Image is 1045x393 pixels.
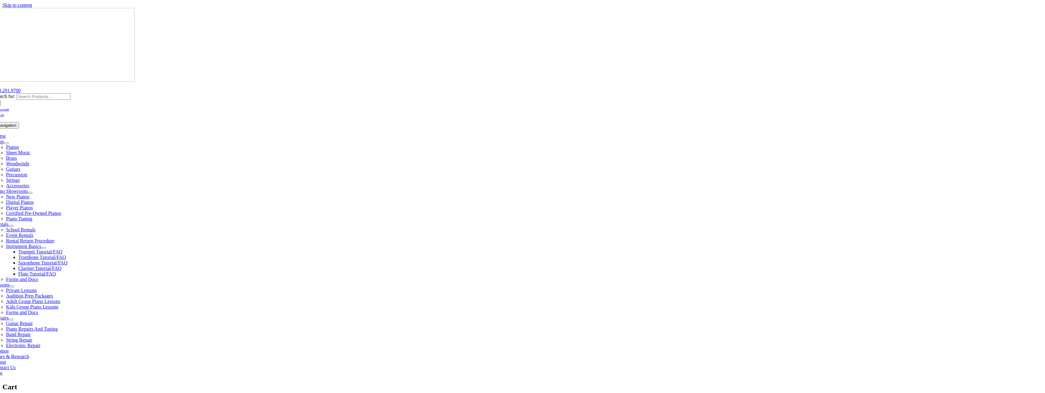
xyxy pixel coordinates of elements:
[18,249,62,254] a: Trumpet Tutorial/FAQ
[17,93,71,100] input: Search Products...
[6,332,31,337] a: Band Repair
[18,260,68,265] a: Saxophone Tutorial/FAQ
[18,266,62,271] a: Clarinet Tutorial/FAQ
[6,155,17,161] a: Brass
[6,144,19,150] a: Pianos
[6,233,33,238] a: Event Rentals
[6,293,53,298] a: Audition Prep Packages
[6,205,33,210] a: Player Pianos
[9,286,14,287] button: Open submenu of Lessons
[6,161,29,166] a: Woodwinds
[6,326,58,331] a: Piano Repairs And Tuning
[6,211,61,216] a: Certified Pre-Owned Pianos
[6,304,58,309] a: Kids Group Piano Lessons
[6,238,54,243] a: Rental Return Procedure
[6,227,35,232] a: School Rentals
[6,183,29,188] a: Accessories
[6,167,20,172] a: Guitars
[6,288,37,293] a: Private Lessons
[18,271,56,276] a: Flute Tutorial/FAQ
[4,142,9,144] button: Open submenu of Shop
[6,244,41,249] a: Instrument Basics
[6,310,38,315] a: Forms and Docs
[18,255,66,260] a: Trombone Tutorial/FAQ
[6,150,31,155] a: Sheet Music
[6,337,32,342] a: String Repair
[6,200,34,205] a: Digital Pianos
[6,216,32,221] a: Piano Tuning
[6,343,40,348] a: Electronic Repair
[41,247,46,249] button: Open submenu of Instrument Basics
[2,2,32,8] a: Skip to content
[6,321,33,326] a: Guitar Repair
[6,172,27,177] a: Percussion
[6,299,60,304] a: Adult Group Piano Lessons
[28,192,32,194] button: Open submenu of Piano Showroom
[9,225,13,227] button: Open submenu of Rentals
[9,319,14,320] button: Open submenu of Repairs
[6,277,38,282] a: Forms and Docs
[6,178,20,183] a: Strings
[6,194,30,199] a: New Pianos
